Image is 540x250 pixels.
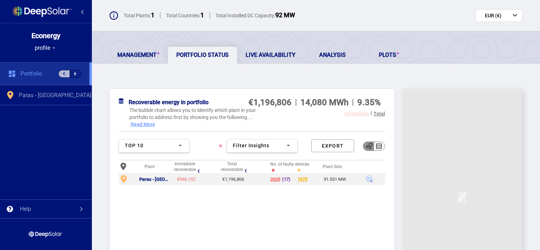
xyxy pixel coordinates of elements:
[304,47,360,64] a: Analysis
[485,12,501,19] span: EUR (€)
[323,164,365,169] div: Plant Size
[200,11,204,19] span: 1
[129,107,264,128] div: The bubble chart allows you to identify which plant in your portfolio to address first by showing...
[270,161,323,167] div: No. of faulty devices
[298,177,301,182] div: 1975
[198,168,200,171] div: €
[58,70,70,78] div: €
[221,161,243,172] div: Total recoverable
[227,139,298,153] mat-select: Filter Insights
[371,109,372,128] div: |
[244,99,296,106] div: €1,196,806
[35,44,50,52] span: profile
[237,47,304,64] a: Live Availability
[323,164,342,169] div: Plant Size
[275,11,295,19] span: 92 MW
[323,177,347,182] div: 91.551 MW
[145,164,174,169] div: Plant
[145,164,155,169] div: Plant
[125,143,143,148] span: Top 10
[174,161,221,172] div: Immediaterecoverable€
[511,11,519,19] mat-icon: keyboard_arrow_down
[151,11,154,19] span: 1
[270,177,280,182] div: 2625
[353,99,385,106] div: 9.35%
[374,109,385,128] div: Total
[345,109,369,128] div: Immediate
[282,177,290,182] div: (17)
[19,92,91,99] span: Parau - Romania
[174,177,199,182] div: €946,152
[78,8,87,16] mat-icon: chevron_left
[221,177,246,182] div: €1,196,806
[50,44,57,52] mat-icon: arrow_drop_down
[109,47,168,64] a: Management
[20,70,42,77] span: Portfolio
[168,47,237,64] a: Portfolio Status
[31,32,60,39] div: Econergy
[20,206,31,213] div: Help
[311,139,354,152] div: Export
[210,12,301,19] div: Total Installed DC Capacity:
[245,167,247,174] div: €
[221,161,268,172] div: Totalrecoverable€
[233,143,269,148] span: Filter Insights
[160,12,210,19] div: Total Countries:
[139,177,168,182] div: Parau - [GEOGRAPHIC_DATA]
[296,99,353,106] div: 14,080 MWh
[77,205,86,213] mat-icon: chevron_right
[118,12,160,19] div: Total Plants:
[360,47,417,64] a: Plots
[174,161,196,172] div: Immediate recoverable
[131,121,155,127] span: Read More
[129,98,209,107] div: Recoverable energy in portfolio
